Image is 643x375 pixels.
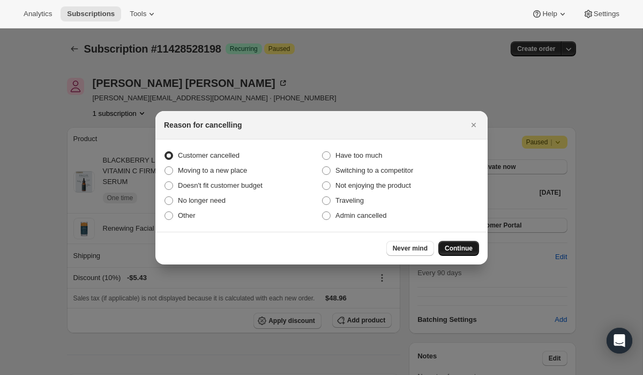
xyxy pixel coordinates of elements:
[438,241,479,256] button: Continue
[123,6,163,21] button: Tools
[393,244,428,253] span: Never mind
[178,151,240,159] span: Customer cancelled
[17,6,58,21] button: Analytics
[607,328,632,354] div: Open Intercom Messenger
[594,10,619,18] span: Settings
[130,10,146,18] span: Tools
[178,181,263,189] span: Doesn't fit customer budget
[466,117,481,133] button: Close
[335,211,386,219] span: Admin cancelled
[335,196,364,204] span: Traveling
[178,196,226,204] span: No longer need
[386,241,434,256] button: Never mind
[24,10,52,18] span: Analytics
[335,166,413,174] span: Switching to a competitor
[577,6,626,21] button: Settings
[335,151,382,159] span: Have too much
[525,6,574,21] button: Help
[61,6,121,21] button: Subscriptions
[335,181,411,189] span: Not enjoying the product
[445,244,473,253] span: Continue
[542,10,557,18] span: Help
[178,166,247,174] span: Moving to a new place
[67,10,115,18] span: Subscriptions
[164,120,242,130] h2: Reason for cancelling
[178,211,196,219] span: Other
